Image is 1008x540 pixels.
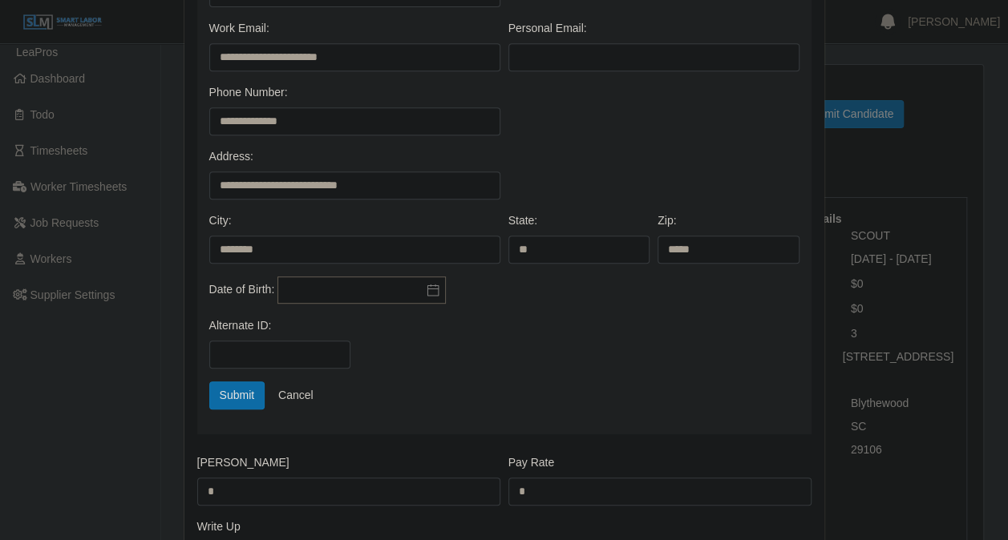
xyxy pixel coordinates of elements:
[209,148,253,165] label: Address:
[197,454,289,471] label: [PERSON_NAME]
[209,212,232,229] label: City:
[209,281,275,298] label: Date of Birth:
[268,381,324,409] a: Cancel
[508,212,538,229] label: State:
[209,381,265,409] button: Submit
[209,84,288,101] label: Phone Number:
[209,317,272,334] label: Alternate ID:
[197,518,241,535] label: Write Up
[508,454,555,471] label: Pay Rate
[658,212,676,229] label: Zip:
[13,13,598,30] body: Rich Text Area. Press ALT-0 for help.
